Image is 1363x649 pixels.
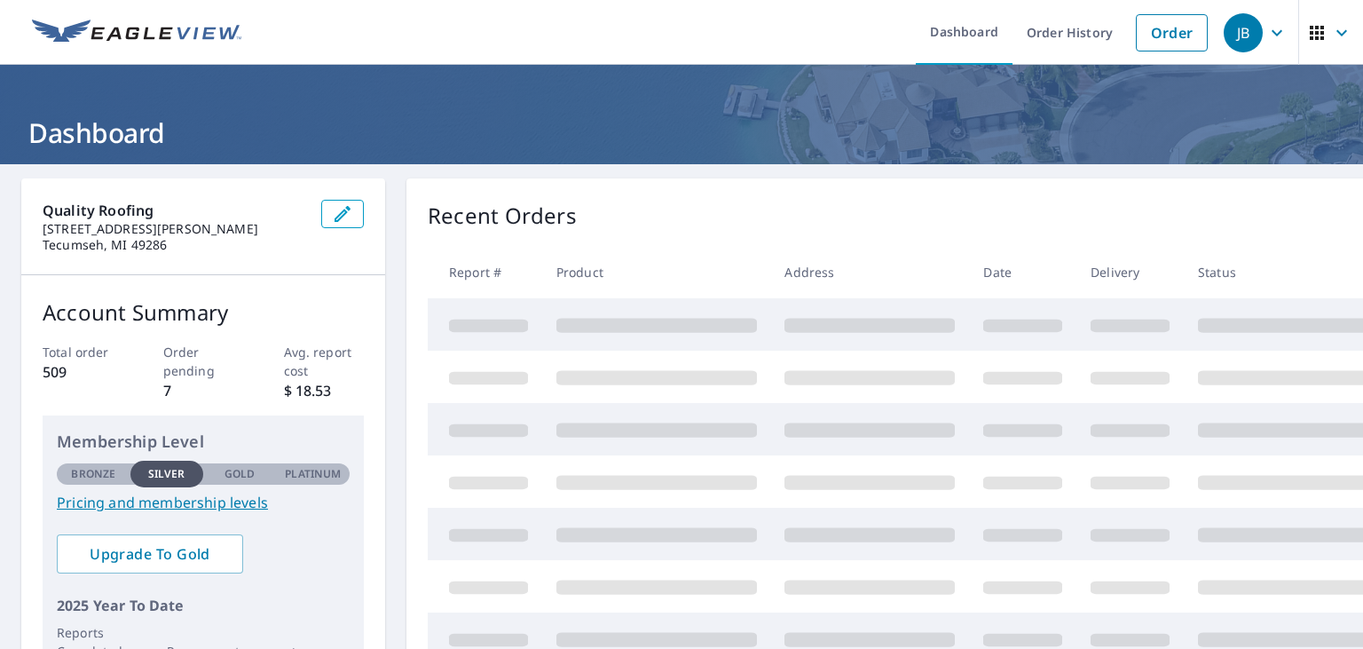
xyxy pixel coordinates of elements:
a: Order [1136,14,1208,51]
p: Membership Level [57,430,350,454]
p: 509 [43,361,123,383]
img: EV Logo [32,20,241,46]
p: Bronze [71,466,115,482]
p: Quality Roofing [43,200,307,221]
p: Total order [43,343,123,361]
span: Upgrade To Gold [71,544,229,564]
p: Avg. report cost [284,343,365,380]
p: Order pending [163,343,244,380]
p: Silver [148,466,185,482]
th: Report # [428,246,542,298]
div: JB [1224,13,1263,52]
th: Delivery [1076,246,1184,298]
p: Recent Orders [428,200,577,232]
p: Gold [225,466,255,482]
p: $ 18.53 [284,380,365,401]
th: Date [969,246,1076,298]
p: Platinum [285,466,341,482]
p: 7 [163,380,244,401]
p: 2025 Year To Date [57,595,350,616]
th: Product [542,246,771,298]
th: Address [770,246,969,298]
a: Upgrade To Gold [57,534,243,574]
a: Pricing and membership levels [57,492,350,513]
p: Tecumseh, MI 49286 [43,237,307,253]
p: Account Summary [43,297,364,328]
p: [STREET_ADDRESS][PERSON_NAME] [43,221,307,237]
h1: Dashboard [21,115,1342,151]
